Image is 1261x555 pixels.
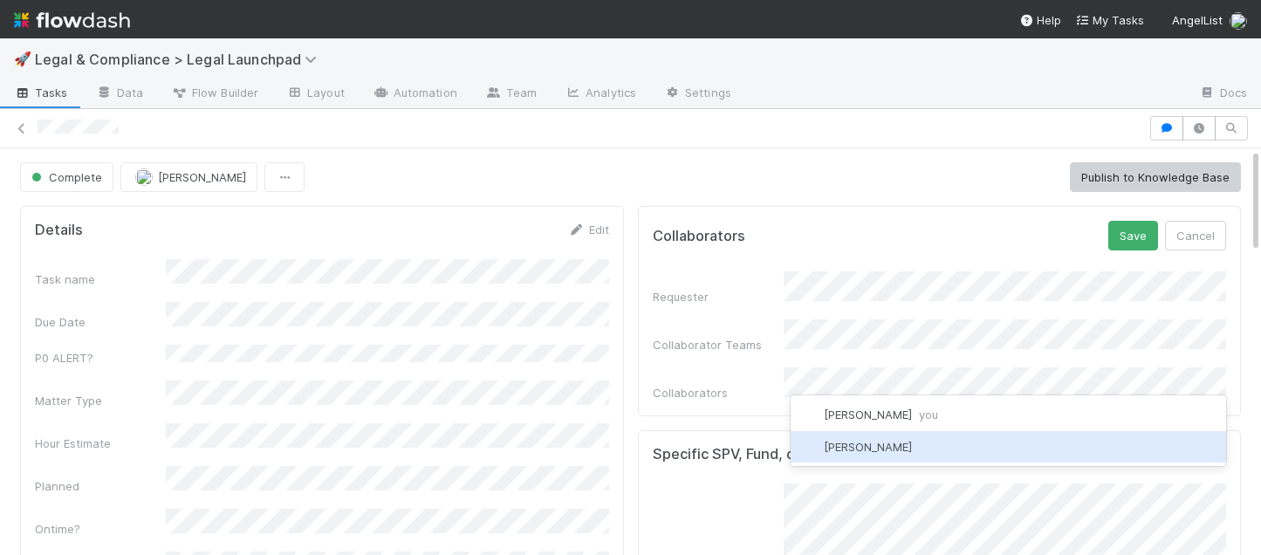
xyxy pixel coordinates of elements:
[568,223,609,236] a: Edit
[35,51,326,68] span: Legal & Compliance > Legal Launchpad
[35,271,166,288] div: Task name
[135,168,153,186] img: avatar_cd087ddc-540b-4a45-9726-71183506ed6a.png
[171,84,258,101] span: Flow Builder
[14,5,130,35] img: logo-inverted-e16ddd16eac7371096b0.svg
[120,162,257,192] button: [PERSON_NAME]
[1172,13,1223,27] span: AngelList
[35,222,83,239] h5: Details
[1185,80,1261,108] a: Docs
[1075,11,1144,29] a: My Tasks
[824,408,938,421] span: [PERSON_NAME]
[28,170,102,184] span: Complete
[158,170,246,184] span: [PERSON_NAME]
[35,313,166,331] div: Due Date
[35,435,166,452] div: Hour Estimate
[653,446,871,463] h5: Specific SPV, Fund, or Customer
[551,80,650,108] a: Analytics
[801,438,819,456] img: avatar_b0da76e8-8e9d-47e0-9b3e-1b93abf6f697.png
[653,336,784,353] div: Collaborator Teams
[919,408,938,421] span: you
[653,288,784,305] div: Requester
[824,440,912,454] span: [PERSON_NAME]
[1230,12,1247,30] img: avatar_cd087ddc-540b-4a45-9726-71183506ed6a.png
[653,384,784,401] div: Collaborators
[157,80,272,108] a: Flow Builder
[14,51,31,66] span: 🚀
[35,392,166,409] div: Matter Type
[35,520,166,538] div: Ontime?
[272,80,359,108] a: Layout
[1019,11,1061,29] div: Help
[1075,13,1144,27] span: My Tasks
[801,407,819,424] img: avatar_cd087ddc-540b-4a45-9726-71183506ed6a.png
[35,477,166,495] div: Planned
[82,80,157,108] a: Data
[35,349,166,367] div: P0 ALERT?
[1165,221,1226,250] button: Cancel
[653,228,745,245] h5: Collaborators
[359,80,471,108] a: Automation
[1108,221,1158,250] button: Save
[1070,162,1241,192] button: Publish to Knowledge Base
[20,162,113,192] button: Complete
[471,80,551,108] a: Team
[14,84,68,101] span: Tasks
[650,80,745,108] a: Settings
